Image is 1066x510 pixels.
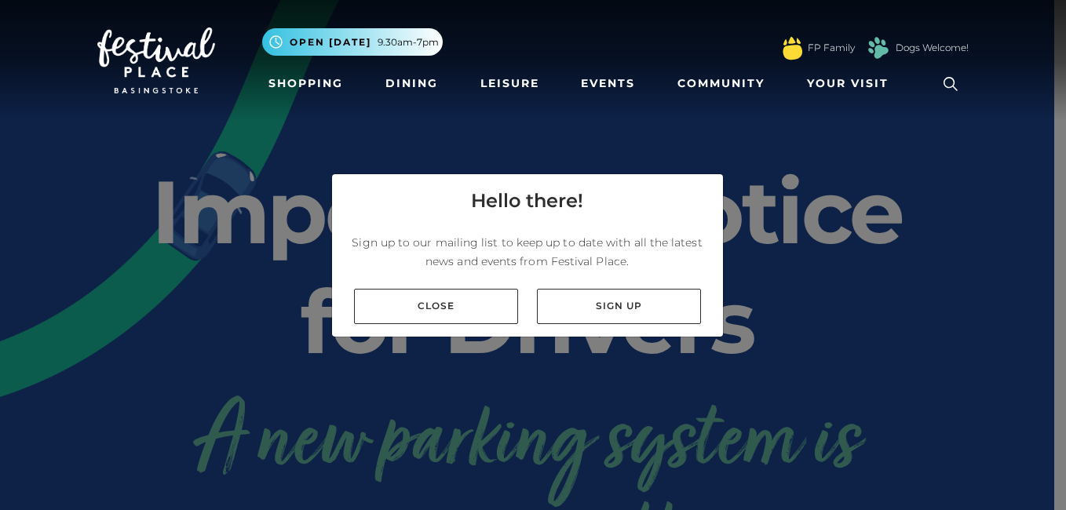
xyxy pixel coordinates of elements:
[262,28,443,56] button: Open [DATE] 9.30am-7pm
[575,69,641,98] a: Events
[807,75,889,92] span: Your Visit
[896,41,969,55] a: Dogs Welcome!
[471,187,583,215] h4: Hello there!
[537,289,701,324] a: Sign up
[671,69,771,98] a: Community
[262,69,349,98] a: Shopping
[808,41,855,55] a: FP Family
[801,69,903,98] a: Your Visit
[345,233,710,271] p: Sign up to our mailing list to keep up to date with all the latest news and events from Festival ...
[474,69,546,98] a: Leisure
[379,69,444,98] a: Dining
[97,27,215,93] img: Festival Place Logo
[354,289,518,324] a: Close
[290,35,371,49] span: Open [DATE]
[378,35,439,49] span: 9.30am-7pm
